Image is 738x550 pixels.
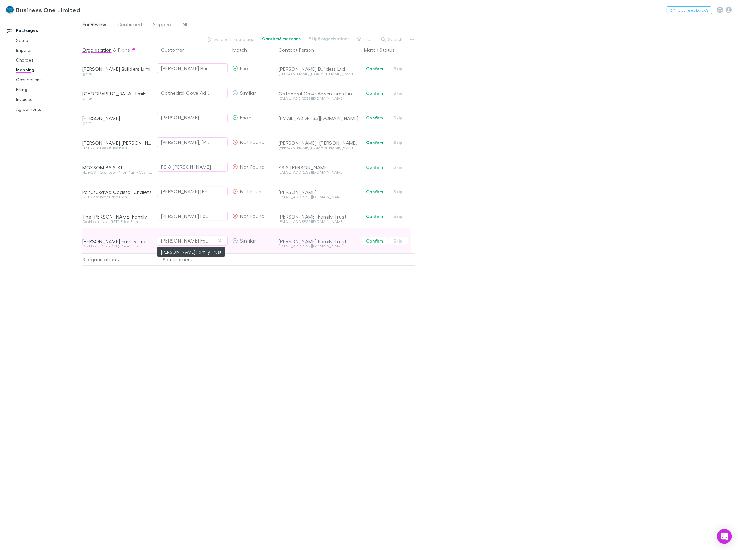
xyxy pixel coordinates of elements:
[388,213,408,220] button: Skip
[362,237,387,245] button: Confirm
[667,6,712,14] button: Got Feedback?
[82,44,112,56] button: Organisation
[232,44,254,56] button: Match
[388,139,408,146] button: Skip
[388,163,408,171] button: Skip
[82,220,154,223] div: Cashbook (Non-GST) Price Plan
[157,88,228,98] button: Cathedral Cove Adventures Limited
[279,146,359,150] div: [PERSON_NAME][DOMAIN_NAME][EMAIL_ADDRESS][DOMAIN_NAME]
[279,238,359,244] div: [PERSON_NAME] Family Trust
[161,114,199,121] div: [PERSON_NAME]
[82,238,154,244] div: [PERSON_NAME] Family Trust
[279,140,359,146] div: [PERSON_NAME], [PERSON_NAME] and [PERSON_NAME]
[82,66,154,72] div: [PERSON_NAME] Builders Limited
[157,63,228,73] button: [PERSON_NAME] Builders Limited
[157,113,228,122] button: [PERSON_NAME]
[2,2,84,17] a: Business One Limited
[157,162,228,172] button: PS & [PERSON_NAME]
[240,90,256,96] span: Similar
[240,65,254,71] span: Exact
[279,220,359,223] div: [EMAIL_ADDRESS][DOMAIN_NAME]
[161,212,211,220] div: [PERSON_NAME] Family Trust
[161,188,211,195] div: [PERSON_NAME] [PERSON_NAME]
[279,214,359,220] div: [PERSON_NAME] Family Trust
[161,139,211,146] div: [PERSON_NAME], [PERSON_NAME] and [PERSON_NAME]
[279,171,359,174] div: [EMAIL_ADDRESS][DOMAIN_NAME]
[279,164,359,171] div: PS & [PERSON_NAME]
[354,36,377,43] button: Filter
[82,171,154,174] div: Non-GST Cashbook Price Plan • Cashbook (Non-GST) Price Plan
[6,6,14,14] img: Business One Limited's Logo
[279,244,359,248] div: [EMAIL_ADDRESS][DOMAIN_NAME]
[16,6,80,14] h3: Business One Limited
[82,97,154,100] div: Ignite
[82,189,154,195] div: Pohutukawa Coastal Chalets
[82,146,154,150] div: GST Cashbook Price Plan
[82,214,154,220] div: The [PERSON_NAME] Family Trust
[10,75,87,85] a: Connections
[153,21,171,29] span: Skipped
[1,26,87,35] a: Recharges
[82,121,154,125] div: Ignite
[10,55,87,65] a: Charges
[82,195,154,199] div: GST Cashbook Price Plan
[362,90,387,97] button: Confirm
[118,44,130,56] button: Plans
[206,35,258,44] div: 1 minute ago
[279,195,359,199] div: [EMAIL_ADDRESS][DOMAIN_NAME]
[305,35,354,42] button: Skip8 organisations
[157,211,228,221] button: [PERSON_NAME] Family Trust
[82,164,154,171] div: MOXSOM PS & KJ
[258,35,305,42] button: Confirm8 matches
[10,45,87,55] a: Imports
[362,139,387,146] button: Confirm
[161,237,211,244] div: [PERSON_NAME] Family Trust
[161,44,191,56] button: Customer
[82,140,154,146] div: [PERSON_NAME] [PERSON_NAME] and [PERSON_NAME]
[82,244,154,248] div: Cashbook (Non-GST) Price Plan
[10,85,87,94] a: Billing
[378,36,406,43] button: Search
[117,21,142,29] span: Confirmed
[240,188,265,194] span: Not Found
[279,44,322,56] button: Contact Person
[388,237,408,245] button: Skip
[362,213,387,220] button: Confirm
[240,164,265,170] span: Not Found
[240,213,265,219] span: Not Found
[10,35,87,45] a: Setup
[82,44,154,56] div: &
[157,187,228,196] button: [PERSON_NAME] [PERSON_NAME]
[156,253,230,266] div: 8 customers
[279,72,359,76] div: [PERSON_NAME][DOMAIN_NAME][EMAIL_ADDRESS][DOMAIN_NAME]
[182,21,187,29] span: All
[10,94,87,104] a: Invoices
[279,115,359,121] div: [EMAIL_ADDRESS][DOMAIN_NAME]
[82,90,154,97] div: [GEOGRAPHIC_DATA] Trails
[240,114,254,120] span: Exact
[214,37,229,42] span: Synced
[82,115,154,121] div: [PERSON_NAME]
[362,65,387,72] button: Confirm
[364,44,402,56] button: Match Status
[279,97,359,100] div: [EMAIL_ADDRESS][DOMAIN_NAME]
[82,72,154,76] div: Ignite
[362,163,387,171] button: Confirm
[388,90,408,97] button: Skip
[279,90,359,97] div: Cathedral Cove Adventures Limited
[10,104,87,114] a: Agreements
[157,137,228,147] button: [PERSON_NAME], [PERSON_NAME] and [PERSON_NAME]
[388,188,408,195] button: Skip
[388,114,408,122] button: Skip
[279,66,359,72] div: [PERSON_NAME] Builders Ltd
[362,188,387,195] button: Confirm
[240,139,265,145] span: Not Found
[279,189,359,195] div: [PERSON_NAME]
[362,114,387,122] button: Confirm
[83,21,106,29] span: For Review
[161,163,211,171] div: PS & [PERSON_NAME]
[82,253,156,266] div: 8 organisations
[161,89,211,97] div: Cathedral Cove Adventures Limited
[10,65,87,75] a: Mapping
[388,65,408,72] button: Skip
